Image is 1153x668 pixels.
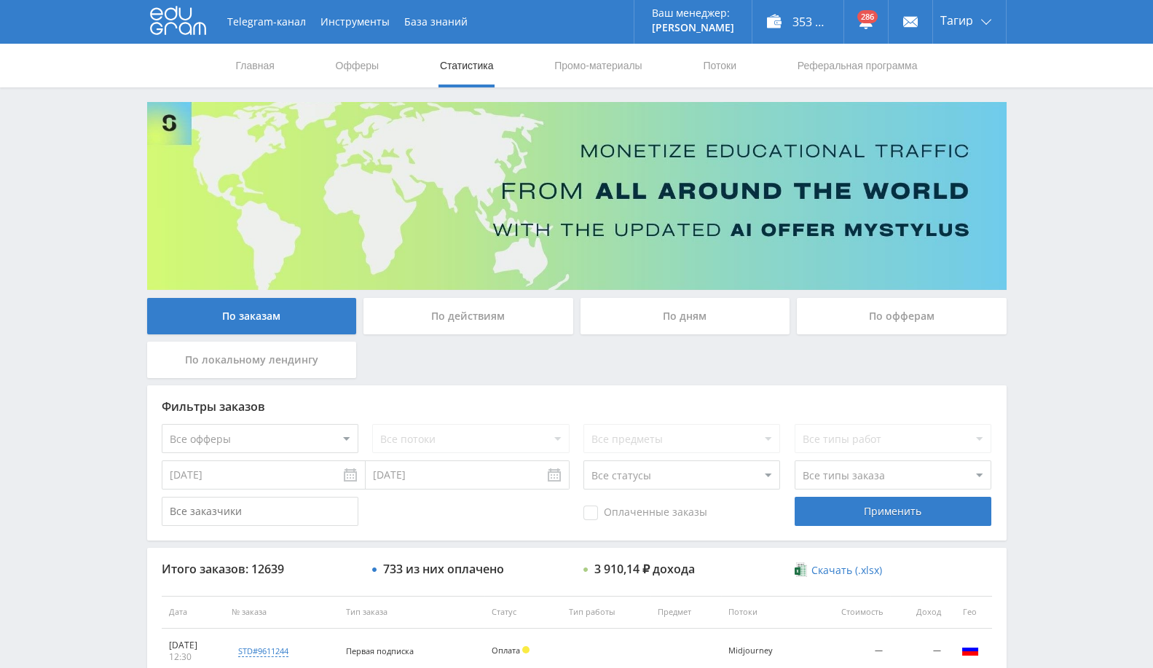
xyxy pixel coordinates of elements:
[795,497,991,526] div: Применить
[650,596,721,629] th: Предмет
[797,298,1007,334] div: По офферам
[363,298,573,334] div: По действиям
[147,102,1007,290] img: Banner
[701,44,738,87] a: Потоки
[796,44,919,87] a: Реферальная программа
[940,15,973,26] span: Тагир
[238,645,288,657] div: std#9611244
[162,497,358,526] input: Все заказчики
[169,651,218,663] div: 12:30
[795,563,882,578] a: Скачать (.xlsx)
[224,596,339,629] th: № заказа
[652,22,734,34] p: [PERSON_NAME]
[334,44,381,87] a: Офферы
[562,596,650,629] th: Тип работы
[890,596,948,629] th: Доход
[438,44,495,87] a: Статистика
[594,562,695,575] div: 3 910,14 ₽ дохода
[795,562,807,577] img: xlsx
[383,562,504,575] div: 733 из них оплачено
[162,400,992,413] div: Фильтры заказов
[808,596,890,629] th: Стоимость
[721,596,808,629] th: Потоки
[961,641,979,659] img: rus.png
[948,596,992,629] th: Гео
[728,646,794,656] div: Midjourney
[522,646,530,653] span: Холд
[581,298,790,334] div: По дням
[162,562,358,575] div: Итого заказов: 12639
[583,506,707,520] span: Оплаченные заказы
[652,7,734,19] p: Ваш менеджер:
[811,565,882,576] span: Скачать (.xlsx)
[147,342,357,378] div: По локальному лендингу
[147,298,357,334] div: По заказам
[169,640,218,651] div: [DATE]
[346,645,414,656] span: Первая подписка
[339,596,484,629] th: Тип заказа
[235,44,276,87] a: Главная
[162,596,225,629] th: Дата
[492,645,520,656] span: Оплата
[484,596,562,629] th: Статус
[553,44,643,87] a: Промо-материалы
